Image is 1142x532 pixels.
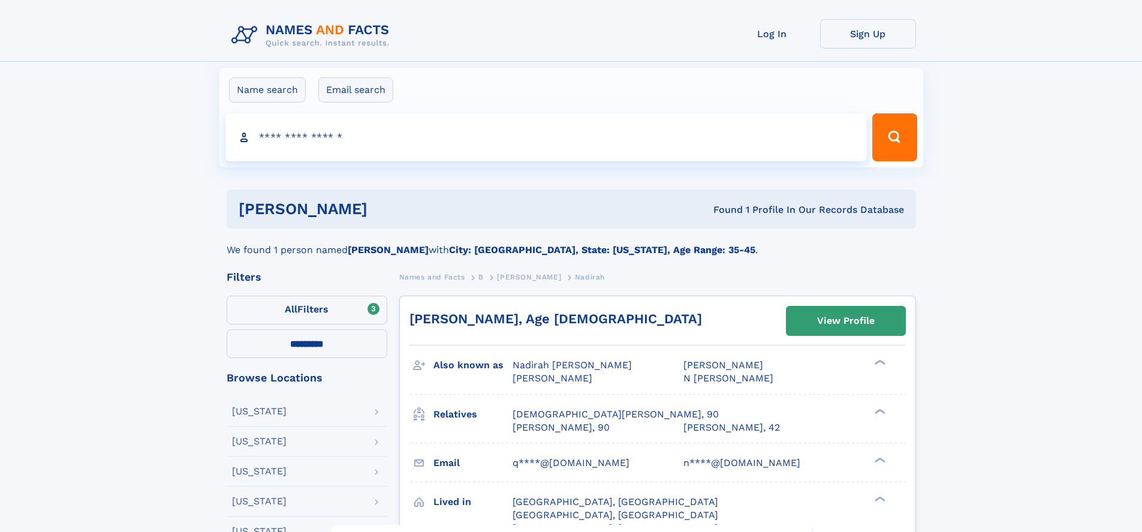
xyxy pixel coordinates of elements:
[348,244,429,256] b: [PERSON_NAME]
[227,296,387,324] label: Filters
[513,372,592,384] span: [PERSON_NAME]
[497,269,561,284] a: [PERSON_NAME]
[225,113,867,161] input: search input
[787,306,905,335] a: View Profile
[232,407,287,416] div: [US_STATE]
[872,456,886,464] div: ❯
[872,359,886,366] div: ❯
[433,453,513,473] h3: Email
[683,372,773,384] span: N [PERSON_NAME]
[683,421,780,434] a: [PERSON_NAME], 42
[227,372,387,383] div: Browse Locations
[817,307,875,335] div: View Profile
[478,269,484,284] a: B
[513,509,718,521] span: [GEOGRAPHIC_DATA], [GEOGRAPHIC_DATA]
[513,496,718,507] span: [GEOGRAPHIC_DATA], [GEOGRAPHIC_DATA]
[513,359,632,371] span: Nadirah [PERSON_NAME]
[872,407,886,415] div: ❯
[820,19,916,49] a: Sign Up
[872,113,917,161] button: Search Button
[497,273,561,281] span: [PERSON_NAME]
[232,467,287,476] div: [US_STATE]
[478,273,484,281] span: B
[239,202,541,217] h1: [PERSON_NAME]
[433,404,513,425] h3: Relatives
[449,244,755,256] b: City: [GEOGRAPHIC_DATA], State: [US_STATE], Age Range: 35-45
[227,19,399,52] img: Logo Names and Facts
[872,495,886,503] div: ❯
[227,229,916,257] div: We found 1 person named with .
[683,359,763,371] span: [PERSON_NAME]
[399,269,465,284] a: Names and Facts
[513,408,719,421] a: [DEMOGRAPHIC_DATA][PERSON_NAME], 90
[409,311,702,326] a: [PERSON_NAME], Age [DEMOGRAPHIC_DATA]
[433,355,513,375] h3: Also known as
[229,77,306,103] label: Name search
[232,437,287,446] div: [US_STATE]
[232,497,287,506] div: [US_STATE]
[513,421,610,434] a: [PERSON_NAME], 90
[724,19,820,49] a: Log In
[575,273,605,281] span: Nadirah
[227,272,387,282] div: Filters
[285,303,297,315] span: All
[540,203,904,217] div: Found 1 Profile In Our Records Database
[318,77,393,103] label: Email search
[433,492,513,512] h3: Lived in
